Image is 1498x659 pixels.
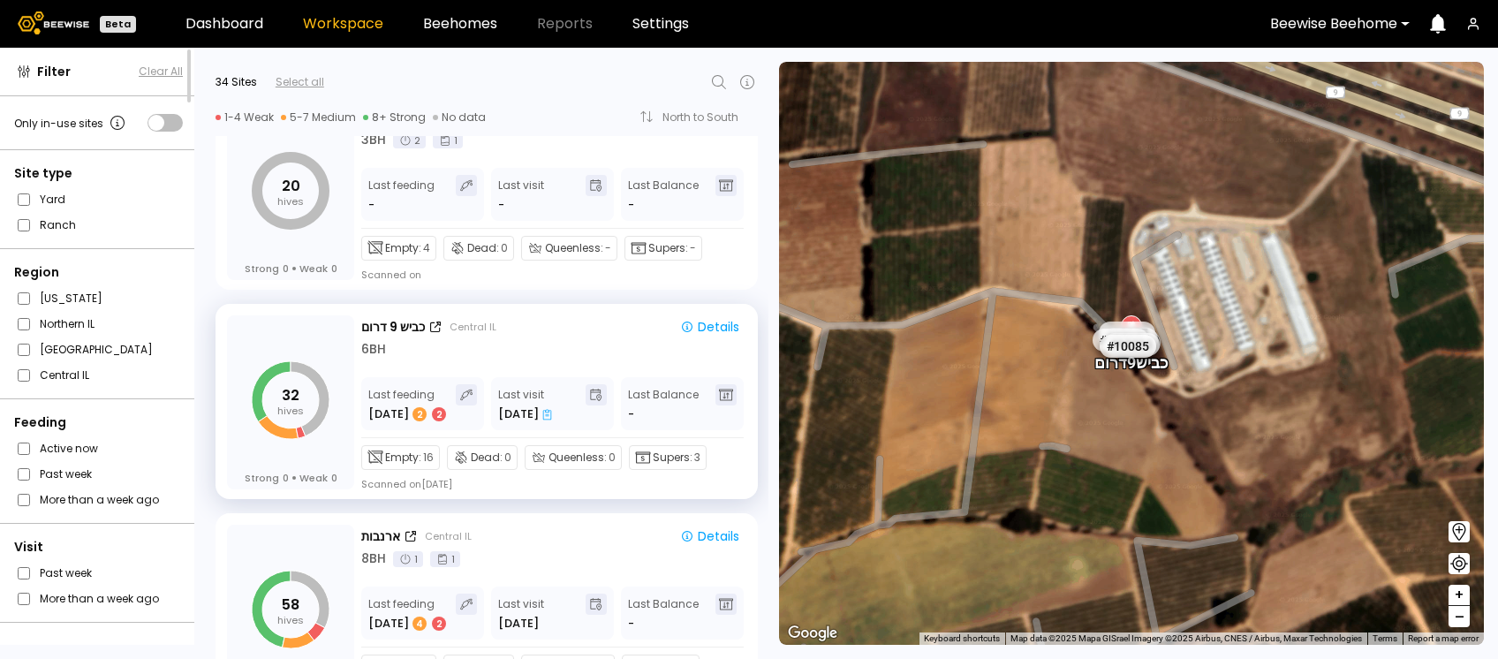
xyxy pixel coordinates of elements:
a: Dashboard [185,17,263,31]
div: Site type [14,164,183,183]
div: ארנבות [361,527,400,546]
div: [DATE] [368,405,448,423]
span: + [1454,584,1464,606]
label: Past week [40,564,92,582]
a: Open this area in Google Maps (opens a new window) [783,622,842,645]
div: Queenless: [521,236,617,261]
div: 1-4 Weak [216,110,274,125]
a: Terms (opens in new tab) [1373,633,1397,643]
div: Scanned on [DATE] [361,477,452,491]
span: - [628,196,634,214]
div: Dead: [447,445,518,470]
span: 3 [694,450,700,466]
div: 1 [433,133,463,148]
div: No data [433,110,486,125]
a: Settings [632,17,689,31]
button: Clear All [139,64,183,80]
div: Central IL [425,529,472,543]
label: [GEOGRAPHIC_DATA] [40,340,153,359]
div: Region [14,263,183,282]
div: Empty: [361,445,440,470]
div: 8+ Strong [363,110,426,125]
a: Report a map error [1408,633,1479,643]
div: Strong Weak [245,262,337,275]
tspan: 20 [282,176,300,196]
div: # 10176 [1101,328,1158,351]
div: Last Balance [628,594,699,632]
tspan: hives [277,613,304,627]
div: 2 [432,407,446,421]
div: - [498,196,504,214]
div: Last feeding [368,594,448,632]
tspan: 32 [282,385,299,405]
div: Beta [100,16,136,33]
img: Google [783,622,842,645]
button: – [1449,606,1470,627]
div: [DATE] [498,405,552,423]
div: Visit [14,538,183,557]
span: 0 [283,472,289,484]
div: Last visit [498,594,544,632]
div: Details [680,319,739,335]
a: Beehomes [423,17,497,31]
div: 3 BH [361,131,386,149]
span: - [605,240,611,256]
label: Central IL [40,366,89,384]
div: Queenless: [525,445,622,470]
button: Details [673,526,746,546]
span: 0 [501,240,508,256]
img: Beewise logo [18,11,89,34]
button: Details [673,317,746,337]
div: Last Balance [628,384,699,423]
tspan: hives [277,194,304,208]
a: Workspace [303,17,383,31]
tspan: 58 [282,595,299,615]
span: 0 [609,450,616,466]
div: Last feeding [368,175,435,214]
div: Last feeding [368,384,448,423]
button: Keyboard shortcuts [924,632,1000,645]
span: - [628,615,634,632]
div: - [368,196,376,214]
div: Empty: [361,236,436,261]
span: - [690,240,696,256]
span: Reports [537,17,593,31]
span: Map data ©2025 Mapa GISrael Imagery ©2025 Airbus, CNES / Airbus, Maxar Technologies [1010,633,1362,643]
div: Last visit [498,175,544,214]
div: Details [680,528,739,544]
tspan: hives [277,404,304,418]
span: 16 [423,450,434,466]
span: – [1455,606,1464,628]
div: 8 BH [361,549,386,568]
div: כביש 9 דרום [1094,335,1169,372]
label: More than a week ago [40,589,159,608]
label: Northern IL [40,314,95,333]
div: Select all [276,74,324,90]
div: 6 BH [361,340,386,359]
div: 2 [412,407,427,421]
span: 0 [331,472,337,484]
span: 0 [331,262,337,275]
div: 34 Sites [216,74,257,90]
div: Last visit [498,384,552,423]
span: 0 [504,450,511,466]
div: 5-7 Medium [281,110,356,125]
div: Central IL [450,320,496,334]
button: + [1449,585,1470,606]
div: 4 [412,617,427,631]
div: Feeding [14,413,183,432]
div: Last Balance [628,175,699,214]
label: Yard [40,190,65,208]
div: 2 [393,133,426,148]
span: - [628,405,634,423]
div: # 10213 [1093,329,1149,352]
span: 4 [423,240,430,256]
div: 1 [430,551,460,567]
label: Active now [40,439,98,458]
div: Only in-use sites [14,112,128,133]
div: North to South [662,112,751,123]
div: Dead: [443,236,514,261]
div: Supers: [624,236,702,261]
div: Supers: [629,445,707,470]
